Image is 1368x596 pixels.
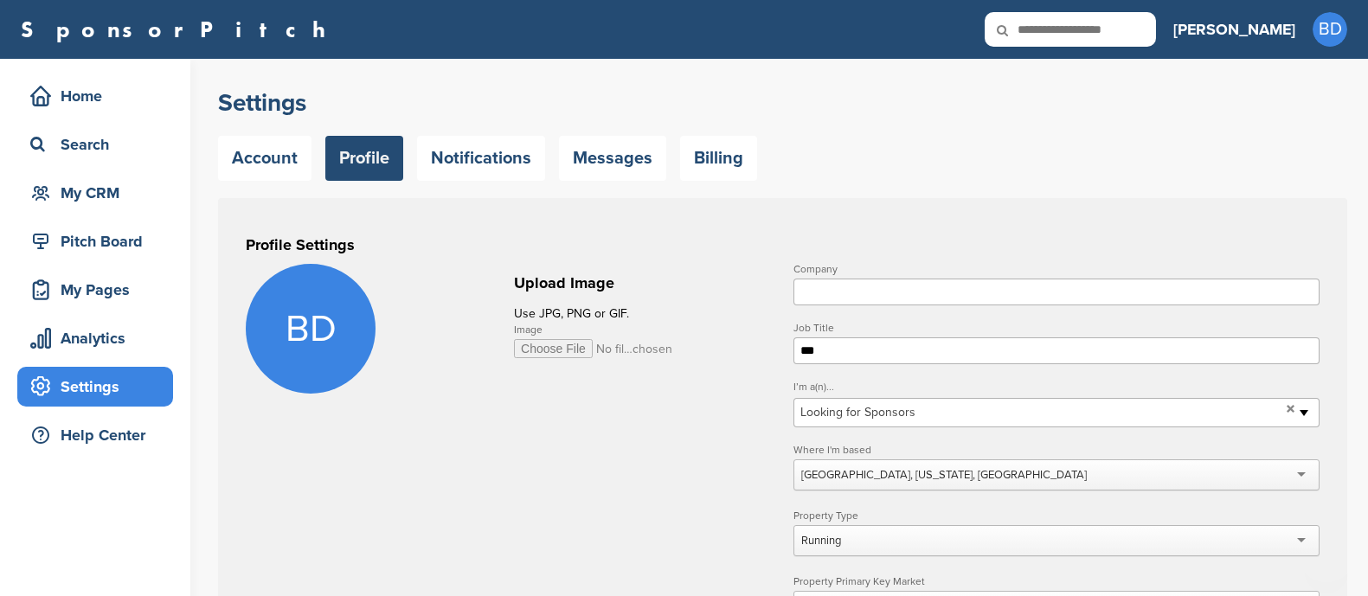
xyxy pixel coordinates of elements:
h2: Settings [218,87,1347,119]
div: Search [26,129,173,160]
a: Notifications [417,136,545,181]
span: Looking for Sponsors [800,402,1280,423]
span: BD [1313,12,1347,47]
h3: Profile Settings [246,233,1320,257]
a: Home [17,76,173,116]
div: Home [26,80,173,112]
div: Pitch Board [26,226,173,257]
a: Help Center [17,415,173,455]
div: Settings [26,371,173,402]
a: Pitch Board [17,221,173,261]
label: Where I'm based [793,445,1320,455]
div: My CRM [26,177,173,208]
a: Billing [680,136,757,181]
a: SponsorPitch [21,18,337,41]
h3: [PERSON_NAME] [1173,17,1295,42]
label: Property Primary Key Market [793,576,1320,586]
label: Image [514,324,772,335]
div: [GEOGRAPHIC_DATA], [US_STATE], [GEOGRAPHIC_DATA] [801,467,1087,483]
p: Use JPG, PNG or GIF. [514,303,772,324]
a: Settings [17,367,173,407]
label: I’m a(n)... [793,381,1320,392]
iframe: Button to launch messaging window [1299,527,1354,582]
h2: Upload Image [514,272,772,295]
label: Job Title [793,323,1320,333]
a: Search [17,125,173,164]
a: [PERSON_NAME] [1173,10,1295,48]
div: Running [801,533,841,548]
label: Company [793,264,1320,274]
span: BD [246,264,376,394]
a: Messages [559,136,666,181]
label: Property Type [793,510,1320,521]
div: My Pages [26,274,173,305]
a: My CRM [17,173,173,213]
a: Profile [325,136,403,181]
div: Analytics [26,323,173,354]
div: Help Center [26,420,173,451]
a: Account [218,136,311,181]
a: My Pages [17,270,173,310]
a: Analytics [17,318,173,358]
